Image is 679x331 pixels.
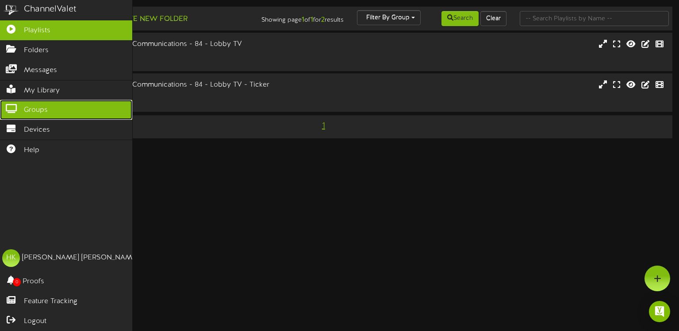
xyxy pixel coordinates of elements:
[24,297,77,307] span: Feature Tracking
[24,125,50,135] span: Devices
[35,80,290,90] div: [PERSON_NAME] - 364 - Communications - 84 - Lobby TV - Ticker
[357,10,421,25] button: Filter By Group
[2,249,20,267] div: HK
[649,301,670,322] div: Open Intercom Messenger
[35,39,290,49] div: [PERSON_NAME] - 364 - Communications - 84 - Lobby TV
[35,90,290,98] div: Ticker ( )
[13,278,21,286] span: 0
[22,253,138,263] div: [PERSON_NAME] [PERSON_NAME]
[24,46,49,56] span: Folders
[24,105,48,115] span: Groups
[24,26,50,36] span: Playlists
[24,316,46,327] span: Logout
[311,16,313,24] strong: 1
[24,3,77,16] div: ChannelValet
[24,65,57,76] span: Messages
[480,11,506,26] button: Clear
[441,11,479,26] button: Search
[35,57,290,65] div: # 3382
[35,98,290,105] div: # 3383
[35,49,290,57] div: Landscape ( 16:9 )
[24,145,39,156] span: Help
[321,16,325,24] strong: 2
[242,10,351,25] div: Showing page of for results
[102,14,190,25] button: Create New Folder
[520,11,669,26] input: -- Search Playlists by Name --
[24,86,60,96] span: My Library
[23,277,44,287] span: Proofs
[320,121,327,131] span: 1
[302,16,304,24] strong: 1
